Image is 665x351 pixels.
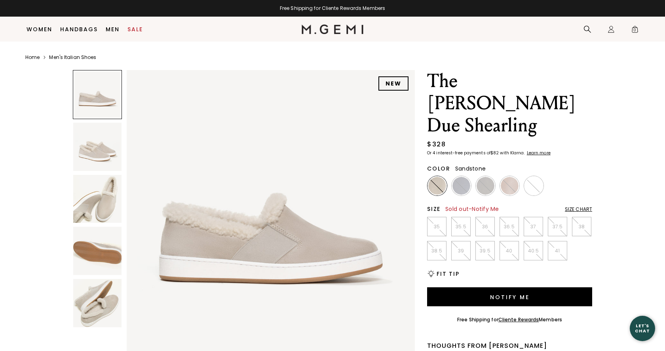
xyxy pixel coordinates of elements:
button: Notify Me [427,287,592,306]
img: Saddle [501,177,519,195]
a: Sale [127,26,143,32]
p: 37.5 [548,224,567,230]
p: 36 [476,224,494,230]
img: M.Gemi [302,25,364,34]
h2: Color [427,165,450,172]
a: Cliente Rewards [498,316,539,323]
h2: Size [427,206,441,212]
span: Sold out - Notify Me [445,205,499,213]
div: $328 [427,140,446,149]
a: Handbags [60,26,98,32]
img: The Cerchio Due Shearling [73,279,122,327]
img: Chocolate [477,177,494,195]
klarna-placement-style-cta: Learn more [527,150,551,156]
span: 0 [631,27,639,35]
p: 38 [572,224,591,230]
p: 37 [524,224,543,230]
p: 39 [452,248,470,254]
p: 41 [548,248,567,254]
div: Let's Chat [630,323,655,333]
p: 38.5 [427,248,446,254]
span: Sandstone [455,165,486,173]
p: 39.5 [476,248,494,254]
img: The Cerchio Due Shearling [73,227,122,275]
p: 40.5 [524,248,543,254]
img: Midnight Blue [452,177,470,195]
klarna-placement-style-body: Or 4 interest-free payments of [427,150,490,156]
a: Learn more [526,151,551,156]
p: 35.5 [452,224,470,230]
a: Men [106,26,120,32]
img: The Cerchio Due Shearling [73,175,122,223]
a: Men's Italian Shoes [49,54,96,61]
div: Size Chart [565,206,592,212]
a: Women [27,26,52,32]
klarna-placement-style-body: with Klarna [500,150,526,156]
a: Home [25,54,40,61]
klarna-placement-style-amount: $82 [490,150,499,156]
p: 40 [500,248,519,254]
p: 35 [427,224,446,230]
div: Thoughts from [PERSON_NAME] [427,341,592,351]
div: Free Shipping for Members [457,317,562,323]
h2: Fit Tip [437,271,459,277]
h1: The [PERSON_NAME] Due Shearling [427,70,592,137]
img: The Cerchio Due Shearling [73,123,122,171]
div: NEW [378,76,408,91]
img: Sandstone [428,177,446,195]
p: 36.5 [500,224,519,230]
img: Black [525,177,543,195]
